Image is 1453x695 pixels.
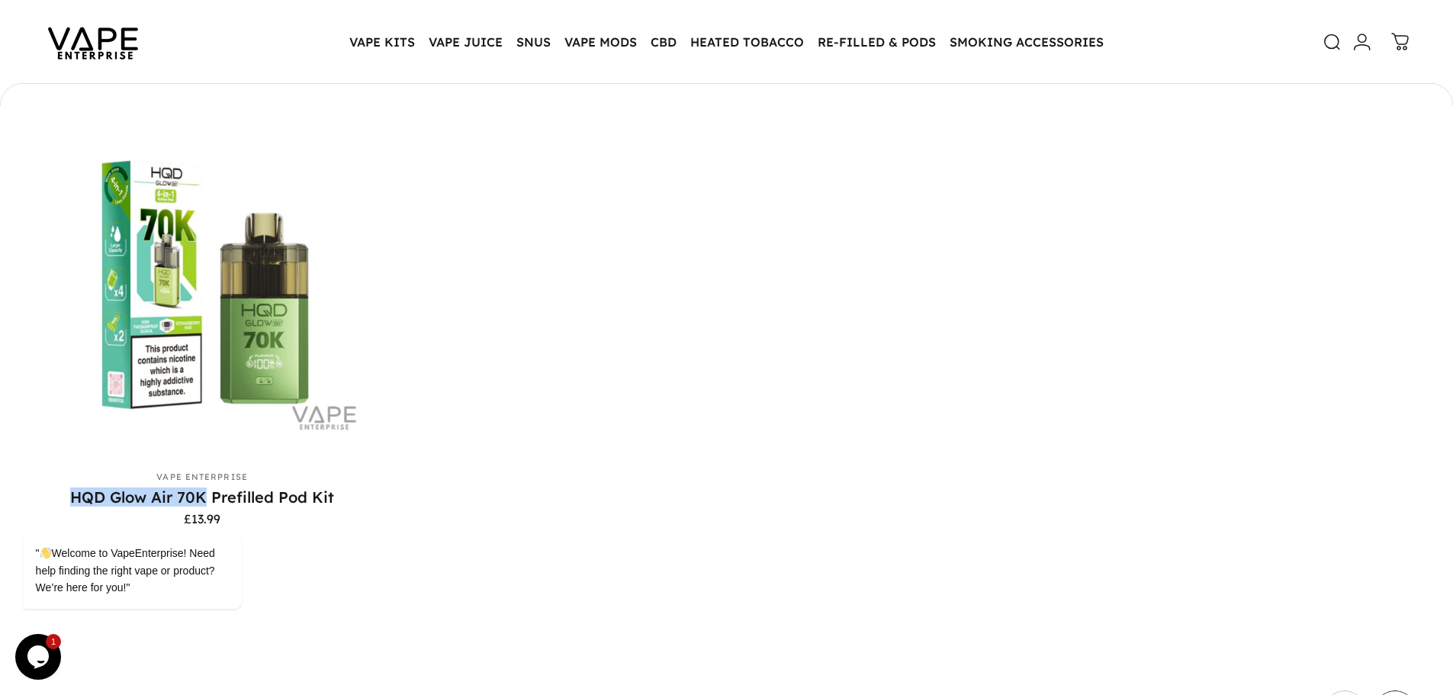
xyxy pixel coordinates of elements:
[342,26,1111,58] nav: Primary
[15,634,64,680] iframe: chat widget
[510,26,558,58] summary: SNUS
[342,26,422,58] summary: VAPE KITS
[24,6,162,78] img: Vape Enterprise
[811,26,943,58] summary: RE-FILLED & PODS
[15,311,290,626] iframe: chat widget
[1384,25,1417,59] a: 0 items
[558,26,644,58] summary: VAPE MODS
[422,26,510,58] summary: VAPE JUICE
[37,119,368,450] img: HQD Glow vape device and packaging on a white background
[37,119,368,450] a: HQD Glow Air 70K Prefilled Pod Kit
[943,26,1111,58] summary: SMOKING ACCESSORIES
[644,26,683,58] summary: CBD
[683,26,811,58] summary: HEATED TOBACCO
